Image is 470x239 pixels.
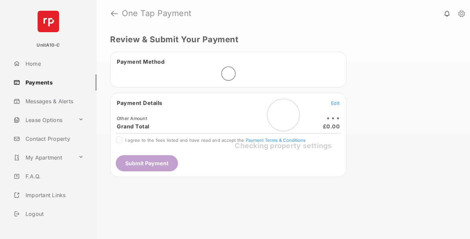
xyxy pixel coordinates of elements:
[11,93,97,109] a: Messages & Alerts
[37,42,60,49] p: UnitA10-C
[11,131,97,147] a: Contact Property
[38,11,59,32] img: svg+xml;base64,PHN2ZyB4bWxucz0iaHR0cDovL3d3dy53My5vcmcvMjAwMC9zdmciIHdpZHRoPSI2NCIgaGVpZ2h0PSI2NC...
[11,112,76,128] a: Lease Options
[11,150,76,166] a: My Apartment
[11,168,97,184] a: F.A.Q.
[235,141,332,150] span: Checking property settings
[11,187,86,203] a: Important Links
[11,206,97,222] a: Logout
[11,56,97,72] a: Home
[11,74,97,91] a: Payments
